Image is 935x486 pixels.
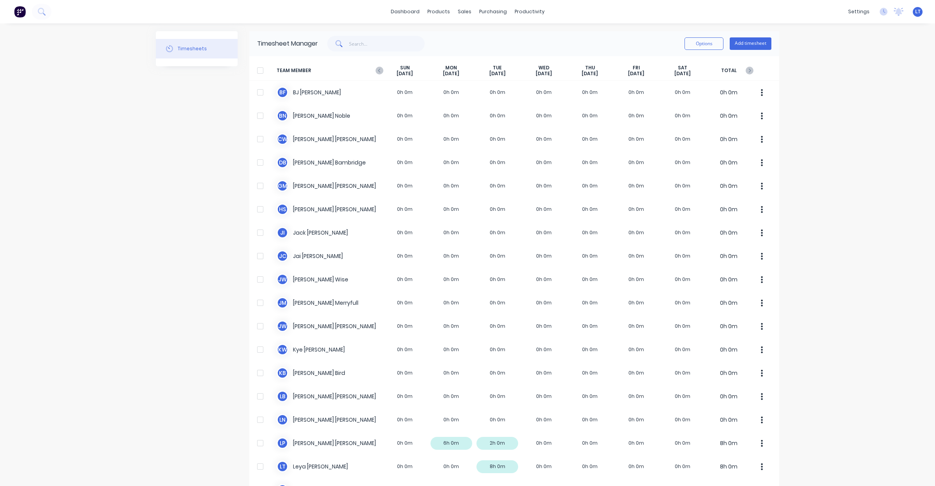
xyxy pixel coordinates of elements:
[489,71,506,77] span: [DATE]
[387,6,423,18] a: dashboard
[257,39,318,48] div: Timesheet Manager
[178,45,207,52] div: Timesheets
[536,71,552,77] span: [DATE]
[277,65,382,77] span: TEAM MEMBER
[684,37,723,50] button: Options
[915,8,921,15] span: LT
[585,65,595,71] span: THU
[443,71,459,77] span: [DATE]
[844,6,873,18] div: settings
[397,71,413,77] span: [DATE]
[706,65,752,77] span: TOTAL
[730,37,771,50] button: Add timesheet
[678,65,687,71] span: SAT
[538,65,549,71] span: WED
[156,39,238,58] button: Timesheets
[511,6,549,18] div: productivity
[400,65,410,71] span: SUN
[14,6,26,18] img: Factory
[582,71,598,77] span: [DATE]
[349,36,425,51] input: Search...
[454,6,475,18] div: sales
[475,6,511,18] div: purchasing
[423,6,454,18] div: products
[445,65,457,71] span: MON
[493,65,502,71] span: TUE
[633,65,640,71] span: FRI
[674,71,691,77] span: [DATE]
[628,71,644,77] span: [DATE]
